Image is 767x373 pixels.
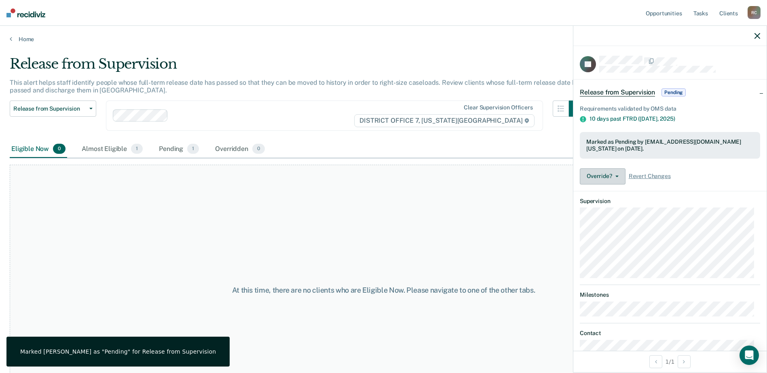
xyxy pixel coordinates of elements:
[573,351,767,372] div: 1 / 1
[252,144,265,154] span: 0
[157,140,201,158] div: Pending
[580,105,760,112] div: Requirements validated by OMS data
[580,198,760,205] dt: Supervision
[660,115,675,122] span: 2025)
[187,144,199,154] span: 1
[354,114,534,127] span: DISTRICT OFFICE 7, [US_STATE][GEOGRAPHIC_DATA]
[20,348,216,355] div: Marked [PERSON_NAME] as "Pending" for Release from Supervision
[590,115,760,122] div: 10 days past FTRD ([DATE],
[53,144,66,154] span: 0
[580,291,760,298] dt: Milestones
[740,346,759,365] div: Open Intercom Messenger
[748,6,761,19] div: R C
[10,79,582,94] p: This alert helps staff identify people whose full-term release date has passed so that they can b...
[586,138,754,152] div: Marked as Pending by [EMAIL_ADDRESS][DOMAIN_NAME][US_STATE] on [DATE].
[13,105,86,112] span: Release from Supervision
[649,355,662,368] button: Previous Opportunity
[10,140,67,158] div: Eligible Now
[10,36,757,43] a: Home
[629,173,671,180] span: Revert Changes
[10,56,585,79] div: Release from Supervision
[580,330,760,337] dt: Contact
[661,88,686,96] span: Pending
[573,80,767,105] div: Release from SupervisionPending
[6,8,45,17] img: Recidiviz
[197,286,570,295] div: At this time, there are no clients who are Eligible Now. Please navigate to one of the other tabs.
[213,140,266,158] div: Overridden
[678,355,691,368] button: Next Opportunity
[80,140,144,158] div: Almost Eligible
[464,104,532,111] div: Clear supervision officers
[580,168,625,184] button: Override?
[580,88,655,96] span: Release from Supervision
[131,144,143,154] span: 1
